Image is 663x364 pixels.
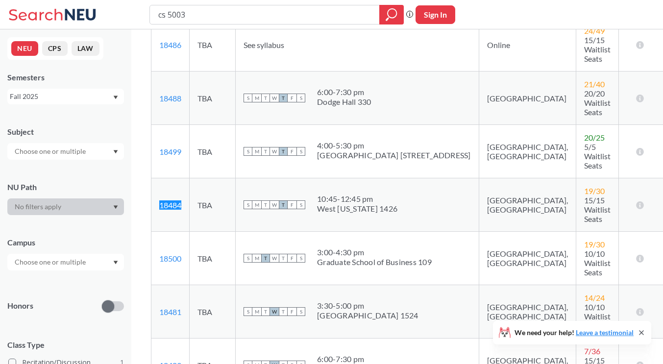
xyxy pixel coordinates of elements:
[190,285,236,339] td: TBA
[288,307,296,316] span: F
[159,40,181,49] a: 18486
[584,133,605,142] span: 20 / 25
[244,307,252,316] span: S
[190,18,236,72] td: TBA
[190,125,236,178] td: TBA
[261,307,270,316] span: T
[317,141,471,150] div: 4:00 - 5:30 pm
[72,41,99,56] button: LAW
[279,94,288,102] span: T
[296,147,305,156] span: S
[515,329,634,336] span: We need your help!
[159,307,181,316] a: 18481
[157,6,372,23] input: Class, professor, course number, "phrase"
[159,200,181,210] a: 18484
[244,40,284,49] span: See syllabus
[113,150,118,154] svg: Dropdown arrow
[584,142,611,170] span: 5/5 Waitlist Seats
[296,307,305,316] span: S
[252,307,261,316] span: M
[584,293,605,302] span: 14 / 24
[190,178,236,232] td: TBA
[7,300,33,312] p: Honors
[279,200,288,209] span: T
[42,41,68,56] button: CPS
[7,198,124,215] div: Dropdown arrow
[11,41,38,56] button: NEU
[113,261,118,265] svg: Dropdown arrow
[296,254,305,263] span: S
[317,301,418,311] div: 3:30 - 5:00 pm
[10,146,92,157] input: Choose one or multiple
[252,254,261,263] span: M
[7,182,124,193] div: NU Path
[288,94,296,102] span: F
[296,200,305,209] span: S
[7,143,124,160] div: Dropdown arrow
[7,340,124,350] span: Class Type
[190,72,236,125] td: TBA
[270,94,279,102] span: W
[584,195,611,223] span: 15/15 Waitlist Seats
[270,147,279,156] span: W
[479,18,576,72] td: Online
[317,247,432,257] div: 3:00 - 4:30 pm
[261,254,270,263] span: T
[244,147,252,156] span: S
[270,254,279,263] span: W
[113,96,118,99] svg: Dropdown arrow
[317,204,397,214] div: West [US_STATE] 1426
[479,125,576,178] td: [GEOGRAPHIC_DATA], [GEOGRAPHIC_DATA]
[7,237,124,248] div: Campus
[270,200,279,209] span: W
[386,8,397,22] svg: magnifying glass
[479,178,576,232] td: [GEOGRAPHIC_DATA], [GEOGRAPHIC_DATA]
[159,254,181,263] a: 18500
[317,87,371,97] div: 6:00 - 7:30 pm
[317,97,371,107] div: Dodge Hall 330
[10,91,112,102] div: Fall 2025
[584,302,611,330] span: 10/10 Waitlist Seats
[584,26,605,35] span: 24 / 49
[584,186,605,195] span: 19 / 30
[159,94,181,103] a: 18488
[317,257,432,267] div: Graduate School of Business 109
[584,79,605,89] span: 21 / 40
[317,194,397,204] div: 10:45 - 12:45 pm
[584,35,611,63] span: 15/15 Waitlist Seats
[584,89,611,117] span: 20/20 Waitlist Seats
[252,94,261,102] span: M
[416,5,455,24] button: Sign In
[7,254,124,270] div: Dropdown arrow
[288,254,296,263] span: F
[479,232,576,285] td: [GEOGRAPHIC_DATA], [GEOGRAPHIC_DATA]
[113,205,118,209] svg: Dropdown arrow
[10,256,92,268] input: Choose one or multiple
[584,240,605,249] span: 19 / 30
[296,94,305,102] span: S
[190,232,236,285] td: TBA
[317,311,418,320] div: [GEOGRAPHIC_DATA] 1524
[244,94,252,102] span: S
[252,200,261,209] span: M
[317,150,471,160] div: [GEOGRAPHIC_DATA] [STREET_ADDRESS]
[479,72,576,125] td: [GEOGRAPHIC_DATA]
[261,147,270,156] span: T
[252,147,261,156] span: M
[279,307,288,316] span: T
[261,94,270,102] span: T
[279,254,288,263] span: T
[317,354,450,364] div: 6:00 - 7:30 pm
[244,254,252,263] span: S
[270,307,279,316] span: W
[584,249,611,277] span: 10/10 Waitlist Seats
[288,147,296,156] span: F
[576,328,634,337] a: Leave a testimonial
[288,200,296,209] span: F
[159,147,181,156] a: 18499
[261,200,270,209] span: T
[279,147,288,156] span: T
[379,5,404,24] div: magnifying glass
[7,72,124,83] div: Semesters
[584,346,600,356] span: 7 / 36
